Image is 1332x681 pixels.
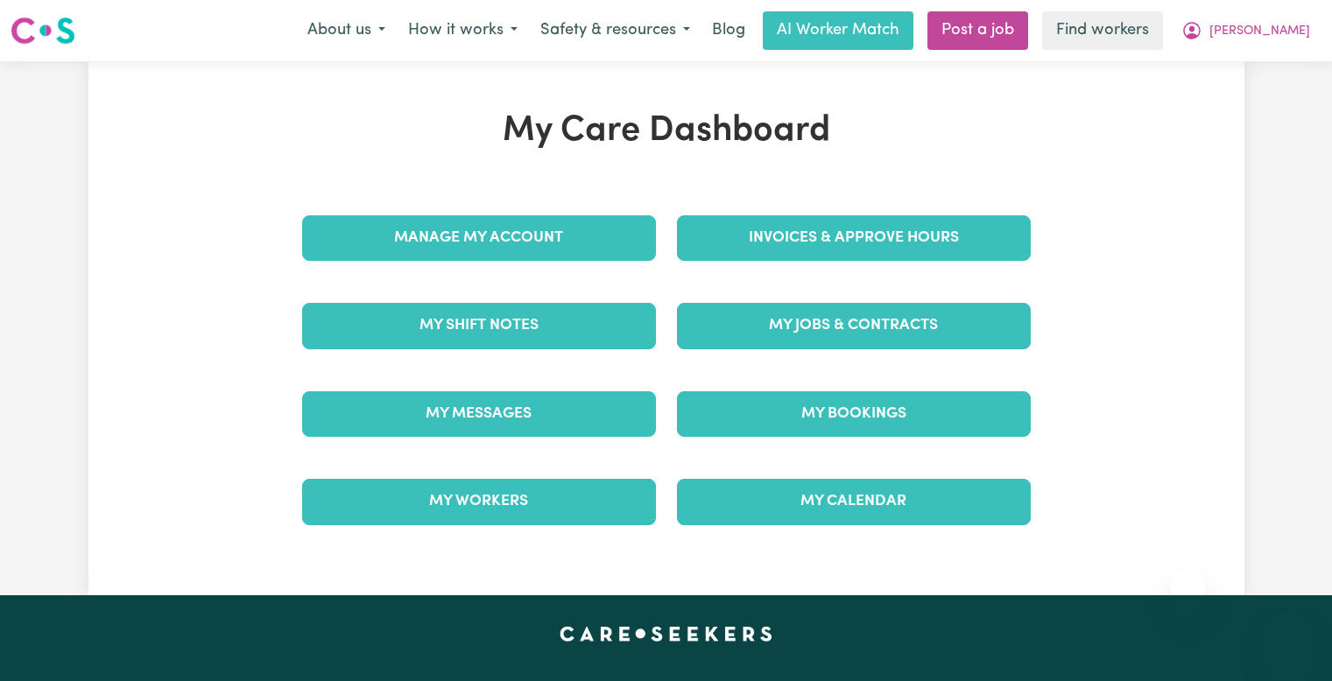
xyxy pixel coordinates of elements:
a: My Calendar [677,479,1031,524]
button: How it works [397,12,529,49]
a: Careseekers home page [560,627,772,641]
span: [PERSON_NAME] [1209,22,1310,41]
button: My Account [1170,12,1321,49]
a: My Messages [302,391,656,437]
a: Post a job [927,11,1028,50]
iframe: Button to launch messaging window [1262,611,1318,667]
a: AI Worker Match [763,11,913,50]
iframe: Close message [1171,569,1206,604]
a: Find workers [1042,11,1163,50]
img: Careseekers logo [11,15,75,46]
a: My Bookings [677,391,1031,437]
button: Safety & resources [529,12,701,49]
h1: My Care Dashboard [292,110,1041,152]
a: Careseekers logo [11,11,75,51]
a: My Jobs & Contracts [677,303,1031,348]
a: My Workers [302,479,656,524]
a: Invoices & Approve Hours [677,215,1031,261]
a: Blog [701,11,756,50]
a: My Shift Notes [302,303,656,348]
button: About us [296,12,397,49]
a: Manage My Account [302,215,656,261]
